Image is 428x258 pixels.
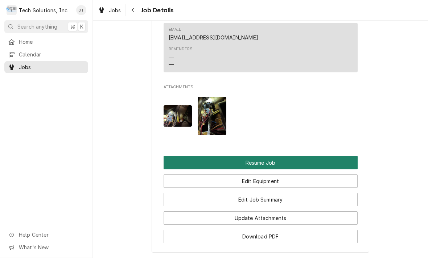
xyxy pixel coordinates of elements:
[164,174,358,188] button: Edit Equipment
[164,23,358,76] div: Client Contact List
[19,38,85,46] span: Home
[198,97,226,135] img: e5KnjNH3RdaeNozlpLSL
[95,4,124,16] a: Jobs
[169,27,258,41] div: Email
[164,156,358,169] button: Resume Job
[19,51,85,58] span: Calendar
[19,63,85,71] span: Jobs
[169,46,193,68] div: Reminders
[19,7,69,14] div: Tech Solutions, Inc.
[4,48,88,60] a: Calendar
[164,92,358,141] span: Attachments
[169,27,181,33] div: Email
[70,23,75,30] span: ⌘
[164,84,358,90] span: Attachments
[109,7,121,14] span: Jobs
[76,5,86,15] div: Otis Tooley's Avatar
[164,169,358,188] div: Button Group Row
[80,23,83,30] span: K
[169,34,258,41] a: [EMAIL_ADDRESS][DOMAIN_NAME]
[4,241,88,253] a: Go to What's New
[164,16,358,76] div: Client Contact
[4,61,88,73] a: Jobs
[164,211,358,225] button: Update Attachments
[4,229,88,241] a: Go to Help Center
[164,156,358,243] div: Button Group
[19,231,84,238] span: Help Center
[164,156,358,169] div: Button Group Row
[17,23,57,30] span: Search anything
[164,23,358,72] div: Contact
[164,225,358,243] div: Button Group Row
[164,84,358,141] div: Attachments
[169,61,174,68] div: —
[76,5,86,15] div: OT
[7,5,17,15] div: Tech Solutions, Inc.'s Avatar
[164,230,358,243] button: Download PDF
[164,193,358,206] button: Edit Job Summary
[164,188,358,206] div: Button Group Row
[169,53,174,61] div: —
[164,206,358,225] div: Button Group Row
[127,4,139,16] button: Navigate back
[4,20,88,33] button: Search anything⌘K
[169,46,193,52] div: Reminders
[7,5,17,15] div: T
[4,36,88,48] a: Home
[19,244,84,251] span: What's New
[164,105,192,127] img: syZT5vP1RemhTikNp05r
[139,5,174,15] span: Job Details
